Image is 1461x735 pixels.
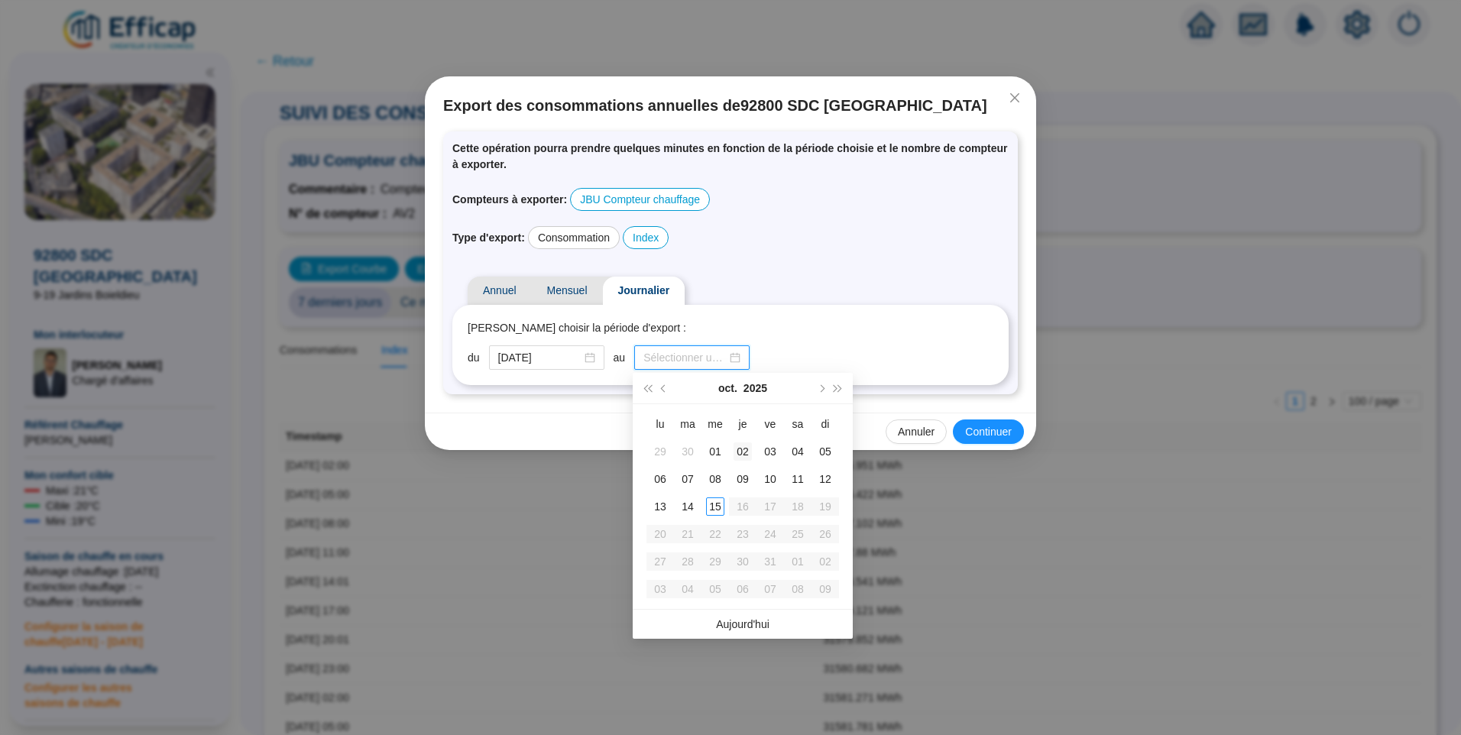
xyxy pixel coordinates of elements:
[679,497,697,516] div: 14
[729,520,756,548] td: 2025-10-23
[706,470,724,488] div: 08
[816,470,834,488] div: 12
[651,497,669,516] div: 13
[468,277,532,305] span: Annuel
[674,438,701,465] td: 2025-09-30
[756,493,784,520] td: 2025-10-17
[784,575,811,603] td: 2025-11-08
[452,141,1009,173] span: Cette opération pourra prendre quelques minutes en fonction de la période choisie et le nombre de...
[674,493,701,520] td: 2025-10-14
[603,277,685,305] span: Journalier
[789,580,807,598] div: 08
[646,438,674,465] td: 2025-09-29
[651,442,669,461] div: 29
[886,419,947,444] button: Annuler
[761,525,779,543] div: 24
[443,95,1018,116] span: Export des consommations annuelles de 92800 SDC [GEOGRAPHIC_DATA]
[706,497,724,516] div: 15
[646,575,674,603] td: 2025-11-03
[811,575,839,603] td: 2025-11-09
[789,442,807,461] div: 04
[811,548,839,575] td: 2025-11-02
[528,226,620,249] div: Consommation
[734,580,752,598] div: 06
[729,548,756,575] td: 2025-10-30
[706,552,724,571] div: 29
[729,465,756,493] td: 2025-10-09
[651,552,669,571] div: 27
[761,470,779,488] div: 10
[756,575,784,603] td: 2025-11-07
[674,465,701,493] td: 2025-10-07
[816,497,834,516] div: 19
[674,520,701,548] td: 2025-10-21
[756,410,784,438] th: ve
[656,373,672,403] button: Mois précédent (PageUp)
[679,580,697,598] div: 04
[756,438,784,465] td: 2025-10-03
[789,552,807,571] div: 01
[816,580,834,598] div: 09
[761,442,779,461] div: 03
[570,188,710,211] div: JBU Compteur chauffage
[734,525,752,543] div: 23
[734,497,752,516] div: 16
[898,424,935,440] span: Annuler
[816,525,834,543] div: 26
[468,320,993,336] span: [PERSON_NAME] choisir la période d'export :
[532,277,603,305] span: Mensuel
[679,525,697,543] div: 21
[816,552,834,571] div: 02
[452,192,567,208] span: Compteurs à exporter :
[646,410,674,438] th: lu
[811,438,839,465] td: 2025-10-05
[674,410,701,438] th: ma
[679,470,697,488] div: 07
[679,442,697,461] div: 30
[734,442,752,461] div: 02
[623,226,669,249] div: Index
[646,465,674,493] td: 2025-10-06
[784,438,811,465] td: 2025-10-04
[701,410,729,438] th: me
[784,548,811,575] td: 2025-11-01
[953,419,1024,444] button: Continuer
[811,493,839,520] td: 2025-10-19
[756,465,784,493] td: 2025-10-10
[734,470,752,488] div: 09
[701,465,729,493] td: 2025-10-08
[965,424,1012,440] span: Continuer
[651,470,669,488] div: 06
[452,230,525,246] span: Type d'export :
[716,618,769,630] a: Aujourd'hui
[729,438,756,465] td: 2025-10-02
[639,373,656,403] button: Année précédente (Ctrl + gauche)
[1003,86,1027,110] button: Close
[761,497,779,516] div: 17
[706,525,724,543] div: 22
[729,410,756,438] th: je
[674,548,701,575] td: 2025-10-28
[734,552,752,571] div: 30
[830,373,847,403] button: Année prochaine (Ctrl + droite)
[743,373,767,403] button: Choisissez une année
[706,442,724,461] div: 01
[498,350,581,366] input: Sélectionner une date
[811,410,839,438] th: di
[811,465,839,493] td: 2025-10-12
[614,350,626,366] span: au
[789,497,807,516] div: 18
[756,548,784,575] td: 2025-10-31
[679,552,697,571] div: 28
[756,520,784,548] td: 2025-10-24
[816,442,834,461] div: 05
[761,552,779,571] div: 31
[706,580,724,598] div: 05
[701,548,729,575] td: 2025-10-29
[701,520,729,548] td: 2025-10-22
[701,493,729,520] td: 2025-10-15
[761,580,779,598] div: 07
[701,575,729,603] td: 2025-11-05
[789,470,807,488] div: 11
[643,350,727,366] input: Sélectionner une date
